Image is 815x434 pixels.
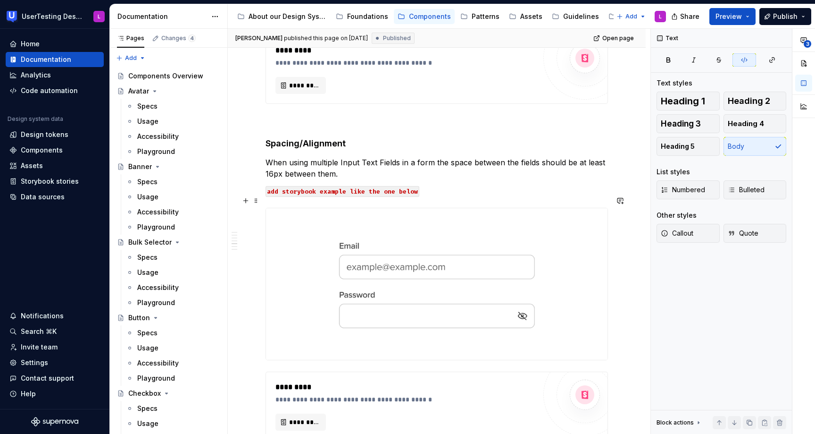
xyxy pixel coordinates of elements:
[505,9,546,24] a: Assets
[409,12,451,21] div: Components
[113,51,149,65] button: Add
[7,11,18,22] img: 41adf70f-fc1c-4662-8e2d-d2ab9c673b1b.png
[724,114,787,133] button: Heading 4
[773,12,798,21] span: Publish
[6,324,104,339] button: Search ⌘K
[122,371,224,386] a: Playground
[113,310,224,325] a: Button
[6,52,104,67] a: Documentation
[728,185,765,195] span: Bulleted
[563,12,599,21] div: Guidelines
[6,174,104,189] a: Storybook stories
[122,265,224,280] a: Usage
[472,12,499,21] div: Patterns
[122,99,224,114] a: Specs
[233,9,330,24] a: About our Design System
[2,6,108,26] button: UserTesting Design SystemL
[657,78,692,88] div: Text styles
[21,192,65,202] div: Data sources
[520,12,542,21] div: Assets
[122,174,224,189] a: Specs
[128,86,149,96] div: Avatar
[680,12,699,21] span: Share
[266,186,419,197] code: add storybook example like the one below
[122,295,224,310] a: Playground
[137,358,179,368] div: Accessibility
[728,119,764,128] span: Heading 4
[728,229,758,238] span: Quote
[6,143,104,158] a: Components
[614,10,649,23] button: Add
[21,130,68,139] div: Design tokens
[137,177,158,187] div: Specs
[137,207,179,217] div: Accessibility
[137,253,158,262] div: Specs
[6,340,104,355] a: Invite team
[6,83,104,98] a: Code automation
[759,8,811,25] button: Publish
[666,8,706,25] button: Share
[6,189,104,204] a: Data sources
[590,32,638,45] a: Open page
[657,416,702,429] div: Block actions
[383,34,411,42] span: Published
[137,419,158,428] div: Usage
[128,313,150,323] div: Button
[233,7,612,26] div: Page tree
[6,36,104,51] a: Home
[122,250,224,265] a: Specs
[6,158,104,173] a: Assets
[6,308,104,323] button: Notifications
[128,238,172,247] div: Bulk Selector
[113,68,224,84] a: Components Overview
[249,12,326,21] div: About our Design System
[21,342,58,352] div: Invite team
[657,92,720,111] button: Heading 1
[122,220,224,235] a: Playground
[715,12,742,21] span: Preview
[605,9,662,24] a: Updates
[137,132,179,141] div: Accessibility
[113,84,224,99] a: Avatar
[137,192,158,202] div: Usage
[8,115,63,123] div: Design system data
[548,9,603,24] a: Guidelines
[266,208,607,360] img: 01274ccb-28bf-4ab1-975a-8bcc5cfd5faa.png
[657,167,690,177] div: List styles
[122,340,224,356] a: Usage
[128,162,152,171] div: Banner
[122,144,224,159] a: Playground
[137,102,158,111] div: Specs
[137,147,175,156] div: Playground
[21,389,36,399] div: Help
[661,96,705,106] span: Heading 1
[122,189,224,204] a: Usage
[117,12,207,21] div: Documentation
[659,13,662,20] div: L
[125,54,137,62] span: Add
[6,386,104,401] button: Help
[6,68,104,83] a: Analytics
[122,325,224,340] a: Specs
[21,161,43,170] div: Assets
[657,224,720,243] button: Callout
[661,142,695,151] span: Heading 5
[137,328,158,338] div: Specs
[21,55,71,64] div: Documentation
[657,419,694,426] div: Block actions
[661,185,705,195] span: Numbered
[188,34,196,42] span: 4
[284,34,368,42] div: published this page on [DATE]
[657,114,720,133] button: Heading 3
[31,417,78,426] svg: Supernova Logo
[122,280,224,295] a: Accessibility
[21,145,63,155] div: Components
[117,34,144,42] div: Pages
[21,70,51,80] div: Analytics
[332,9,392,24] a: Foundations
[137,117,158,126] div: Usage
[113,159,224,174] a: Banner
[122,401,224,416] a: Specs
[602,34,634,42] span: Open page
[728,96,770,106] span: Heading 2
